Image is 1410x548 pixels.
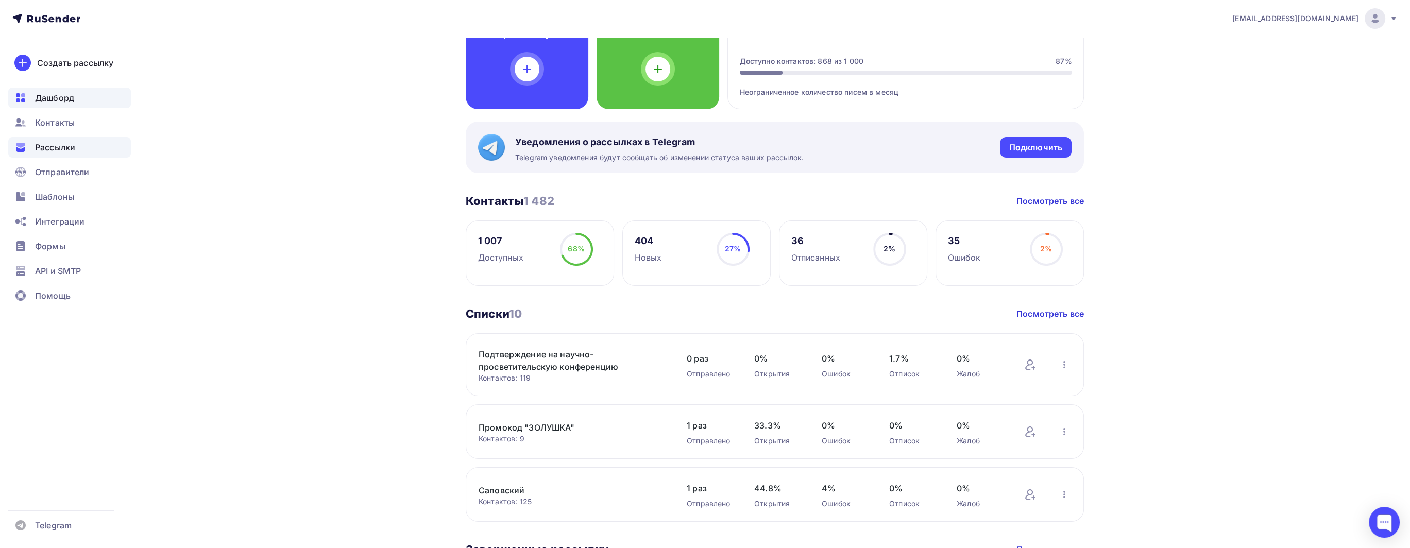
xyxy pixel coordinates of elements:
span: 27% [725,244,741,253]
a: Формы [8,236,131,256]
span: 0% [822,419,869,432]
span: 68% [568,244,584,253]
div: Ошибок [948,251,981,264]
a: [EMAIL_ADDRESS][DOMAIN_NAME] [1232,8,1398,29]
div: Ошибок [822,499,869,509]
span: API и SMTP [35,265,81,277]
span: 1 раз [687,419,734,432]
a: Посмотреть все [1016,195,1084,207]
span: 44.8% [754,482,801,494]
a: Подтверждение на научно-просветительскую конференцию [479,348,654,373]
div: Жалоб [957,499,1004,509]
h3: Списки [466,306,522,321]
div: 36 [791,235,840,247]
div: Отправлено [687,499,734,509]
span: [EMAIL_ADDRESS][DOMAIN_NAME] [1232,13,1358,24]
h3: Контакты [466,194,554,208]
div: Отписок [889,436,936,446]
span: Помощь [35,289,71,302]
span: 10 [509,307,522,320]
div: Отправлено [687,436,734,446]
div: Неограниченное количество писем в месяц [740,75,1072,97]
a: Шаблоны [8,186,131,207]
span: 2% [1040,244,1052,253]
span: 1 раз [687,482,734,494]
span: Telegram [35,519,72,532]
a: Промокод "ЗОЛУШКА" [479,421,654,434]
span: 0% [957,419,1004,432]
div: Открытия [754,436,801,446]
span: 33.3% [754,419,801,432]
div: Отписок [889,499,936,509]
div: Открытия [754,369,801,379]
span: Контакты [35,116,75,129]
div: Новых [635,251,662,264]
a: Отправители [8,162,131,182]
div: Ошибок [822,369,869,379]
span: 0% [957,352,1004,365]
span: Рассылки [35,141,75,153]
span: Дашборд [35,92,74,104]
span: Интеграции [35,215,84,228]
div: 404 [635,235,662,247]
div: Отписанных [791,251,840,264]
div: 87% [1056,56,1072,66]
span: 0% [889,419,936,432]
span: Telegram уведомления будут сообщать об изменении статуса ваших рассылок. [515,152,804,163]
div: 35 [948,235,981,247]
span: 0% [889,482,936,494]
a: Саповский [479,484,654,496]
span: 2% [884,244,895,253]
span: Отправители [35,166,90,178]
div: Подключить [1009,142,1062,153]
div: Жалоб [957,369,1004,379]
a: Контакты [8,112,131,133]
span: 0 раз [687,352,734,365]
div: Ошибок [822,436,869,446]
span: Шаблоны [35,191,74,203]
div: 1 007 [478,235,523,247]
div: Доступно контактов: 868 из 1 000 [740,56,863,66]
span: 1.7% [889,352,936,365]
div: Контактов: 9 [479,434,666,444]
span: Уведомления о рассылках в Telegram [515,136,804,148]
a: Посмотреть все [1016,307,1084,320]
a: Рассылки [8,137,131,158]
div: Создать рассылку [37,57,113,69]
div: Открытия [754,499,801,509]
span: 1 482 [523,194,554,208]
span: 0% [754,352,801,365]
span: Формы [35,240,65,252]
a: Дашборд [8,88,131,108]
div: Доступных [478,251,523,264]
span: 0% [822,352,869,365]
div: Отправлено [687,369,734,379]
div: Контактов: 125 [479,496,666,507]
span: 0% [957,482,1004,494]
div: Жалоб [957,436,1004,446]
span: 4% [822,482,869,494]
div: Контактов: 119 [479,373,666,383]
div: Отписок [889,369,936,379]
